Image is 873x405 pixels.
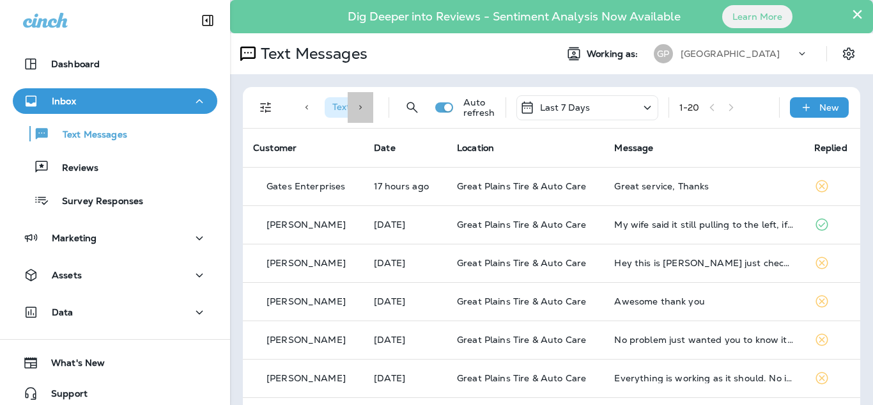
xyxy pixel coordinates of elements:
p: Text Messages [50,129,127,141]
div: 1 - 20 [679,102,700,113]
span: Great Plains Tire & Auto Care [457,296,586,307]
p: Sep 25, 2025 04:47 PM [374,373,436,383]
div: GP [654,44,673,63]
p: Sep 27, 2025 09:01 AM [374,296,436,306]
button: Reviews [13,154,217,180]
p: Text Messages [256,44,367,63]
p: Inbox [52,96,76,106]
p: [GEOGRAPHIC_DATA] [681,49,780,59]
button: Assets [13,262,217,288]
p: Gates Enterprises [267,181,345,191]
span: Great Plains Tire & Auto Care [457,180,586,192]
p: Data [52,307,73,317]
button: Search Messages [399,95,425,120]
span: Replied [814,142,847,154]
div: No problem just wanted you to know it had been completed [614,335,793,345]
p: [PERSON_NAME] [267,258,346,268]
div: Text Direction:Incoming [325,97,455,118]
span: Working as: [587,49,641,60]
p: Sep 30, 2025 03:33 PM [374,181,436,191]
p: Sep 25, 2025 05:06 PM [374,335,436,345]
span: Great Plains Tire & Auto Care [457,372,586,384]
button: Settings [837,42,860,65]
p: Assets [52,270,82,280]
span: Support [38,388,88,404]
p: New [819,102,839,113]
div: Great service, Thanks [614,181,793,191]
p: [PERSON_NAME] [267,373,346,383]
p: [PERSON_NAME] [267,296,346,306]
button: Data [13,299,217,325]
p: [PERSON_NAME] [267,335,346,345]
p: Sep 29, 2025 03:19 PM [374,258,436,268]
div: Awesome thank you [614,296,793,306]
p: [PERSON_NAME] [267,219,346,230]
p: Sep 29, 2025 04:32 PM [374,219,436,230]
div: Everything is working as it should. No issues from what was repaired. [614,373,793,383]
span: Date [374,142,396,154]
span: Location [457,142,494,154]
p: Auto refresh [463,97,495,118]
p: Marketing [52,233,97,243]
span: Great Plains Tire & Auto Care [457,219,586,230]
p: Last 7 Days [540,102,591,113]
p: Dig Deeper into Reviews - Sentiment Analysis Now Available [311,15,718,19]
span: Great Plains Tire & Auto Care [457,257,586,269]
p: Survey Responses [49,196,143,208]
button: Marketing [13,225,217,251]
span: Great Plains Tire & Auto Care [457,334,586,345]
span: What's New [38,358,105,373]
button: Dashboard [13,51,217,77]
div: My wife said it still pulling to the left, if you take hands off wheel. But said it a great other... [614,219,793,230]
button: Text Messages [13,120,217,147]
button: Learn More [722,5,792,28]
button: Filters [253,95,279,120]
button: Collapse Sidebar [190,8,226,33]
span: Customer [253,142,297,154]
p: Reviews [49,163,98,175]
div: Hey this is John just checking to see if you went ahead and ordered that leveling kit [614,258,793,268]
button: What's New [13,350,217,376]
p: Dashboard [51,59,100,69]
button: Inbox [13,88,217,114]
button: Survey Responses [13,187,217,214]
span: Text Direction : Incoming [332,101,434,113]
span: Message [614,142,653,154]
button: Close [851,4,863,24]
